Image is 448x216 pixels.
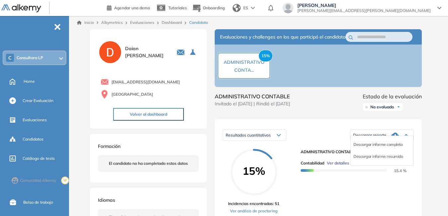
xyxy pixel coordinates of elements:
[220,34,345,41] span: Evaluaciones y challenges en los que participó el candidato
[251,7,255,9] img: arrow
[215,92,290,100] span: ADMINISTRATIVO CONTABLE
[23,98,53,104] span: Crear Evaluación
[327,160,349,166] span: Ver detalles
[168,5,187,10] span: Tutoriales
[109,161,188,166] span: El candidato no ha completado estos datos
[8,55,12,60] span: C
[101,20,123,25] span: Alkymetrics
[192,1,225,15] button: Onboarding
[98,197,115,203] span: Idiomas
[297,3,431,8] span: [PERSON_NAME]
[363,92,422,100] span: Estado de la evaluación
[324,160,349,166] button: Ver detalles
[189,20,208,26] span: Candidato
[386,168,407,173] span: 15.4 %
[215,100,290,107] span: Invitado el [DATE] | Rindió el [DATE]
[162,20,182,25] a: Dashboard
[297,8,431,13] span: [PERSON_NAME][EMAIL_ADDRESS][PERSON_NAME][DOMAIN_NAME]
[98,40,122,64] img: PROFILE_MENU_LOGO_USER
[231,165,277,176] span: 15%
[301,160,324,166] span: Contabilidad
[112,79,180,85] span: [EMAIL_ADDRESS][DOMAIN_NAME]
[353,133,386,138] span: Descargar reporte
[77,20,94,26] a: Inicio
[243,5,248,11] span: ES
[226,133,271,138] span: Resultados cuantitativos
[1,4,41,13] img: Logo
[353,141,403,148] li: Descargar informe completo
[112,91,153,97] span: [GEOGRAPHIC_DATA]
[17,55,43,60] span: Consultora LP
[259,50,273,62] span: 15%
[233,4,241,12] img: world
[107,3,150,11] a: Agendar una demo
[370,104,394,110] span: No evaluado
[228,201,279,207] span: Incidencias encontradas: 51
[114,5,150,10] span: Agendar una demo
[397,105,401,109] img: Ícono de flecha
[23,136,43,142] span: Candidatos
[125,45,169,59] span: Daian [PERSON_NAME]
[228,208,279,214] a: Ver análisis de proctoring
[224,59,264,73] span: ADMINISTRATIVO CONTA...
[113,108,184,121] button: Volver al dashboard
[203,5,225,10] span: Onboarding
[130,20,154,25] a: Evaluaciones
[23,156,55,162] span: Catálogo de tests
[23,117,47,123] span: Evaluaciones
[353,153,403,160] li: Descargar informe resumido
[301,149,409,155] span: ADMINISTRATIVO CONTABLE
[98,143,120,149] span: Formación
[23,199,53,205] span: Bolsa de trabajo
[24,78,35,84] span: Home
